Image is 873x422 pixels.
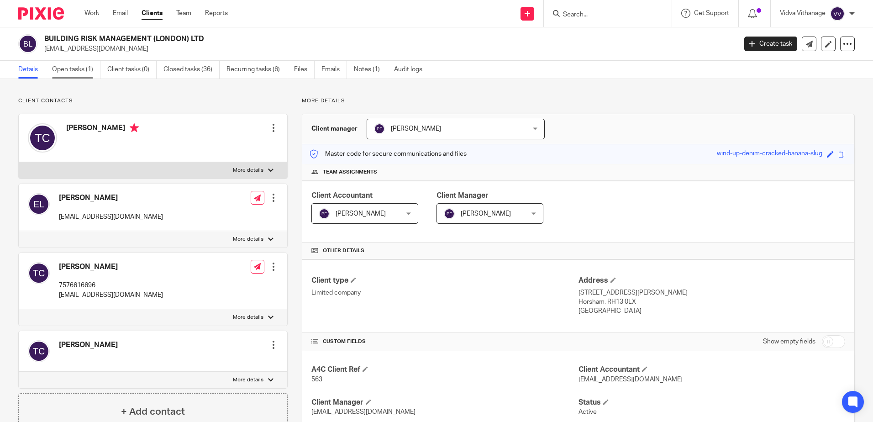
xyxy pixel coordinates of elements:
p: More details [233,167,263,174]
label: Show empty fields [763,337,815,346]
span: 563 [311,376,322,383]
h4: Client Accountant [578,365,845,375]
p: More details [233,314,263,321]
h3: Client manager [311,124,358,133]
p: Horsham, RH13 0LX [578,297,845,306]
span: Client Manager [436,192,489,199]
p: More details [302,97,855,105]
a: Audit logs [394,61,429,79]
a: Emails [321,61,347,79]
a: Files [294,61,315,79]
p: [EMAIL_ADDRESS][DOMAIN_NAME] [59,212,163,222]
h4: A4C Client Ref [311,365,578,375]
span: [PERSON_NAME] [461,211,511,217]
a: Clients [142,9,163,18]
a: Notes (1) [354,61,387,79]
h4: [PERSON_NAME] [59,262,163,272]
img: svg%3E [444,208,455,219]
p: Vidva Vithanage [780,9,826,18]
input: Search [562,11,644,19]
span: [EMAIL_ADDRESS][DOMAIN_NAME] [578,376,683,383]
a: Open tasks (1) [52,61,100,79]
h4: + Add contact [121,405,185,419]
span: Team assignments [323,169,377,176]
img: svg%3E [319,208,330,219]
a: Email [113,9,128,18]
h4: CUSTOM FIELDS [311,338,578,345]
p: [STREET_ADDRESS][PERSON_NAME] [578,288,845,297]
h4: [PERSON_NAME] [66,123,139,135]
p: Limited company [311,288,578,297]
img: svg%3E [18,34,37,53]
a: Create task [744,37,797,51]
img: svg%3E [374,123,385,134]
h4: Status [578,398,845,407]
h4: Address [578,276,845,285]
p: [EMAIL_ADDRESS][DOMAIN_NAME] [44,44,731,53]
img: svg%3E [28,193,50,215]
img: Pixie [18,7,64,20]
a: Details [18,61,45,79]
p: Client contacts [18,97,288,105]
img: svg%3E [830,6,845,21]
h4: [PERSON_NAME] [59,340,118,350]
span: [EMAIL_ADDRESS][DOMAIN_NAME] [311,409,415,415]
a: Closed tasks (36) [163,61,220,79]
img: svg%3E [28,340,50,362]
a: Reports [205,9,228,18]
span: Other details [323,247,364,254]
span: [PERSON_NAME] [391,126,441,132]
p: More details [233,376,263,384]
h4: Client Manager [311,398,578,407]
p: [EMAIL_ADDRESS][DOMAIN_NAME] [59,290,163,300]
p: [GEOGRAPHIC_DATA] [578,306,845,316]
span: Get Support [694,10,729,16]
span: [PERSON_NAME] [336,211,386,217]
span: Client Accountant [311,192,373,199]
a: Team [176,9,191,18]
p: 7576616696 [59,281,163,290]
a: Recurring tasks (6) [226,61,287,79]
img: svg%3E [28,262,50,284]
h2: BUILDING RISK MANAGEMENT (LONDON) LTD [44,34,593,44]
div: wind-up-denim-cracked-banana-slug [717,149,822,159]
a: Client tasks (0) [107,61,157,79]
p: More details [233,236,263,243]
h4: Client type [311,276,578,285]
i: Primary [130,123,139,132]
p: Master code for secure communications and files [309,149,467,158]
h4: [PERSON_NAME] [59,193,163,203]
a: Work [84,9,99,18]
span: Active [578,409,597,415]
img: svg%3E [28,123,57,153]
